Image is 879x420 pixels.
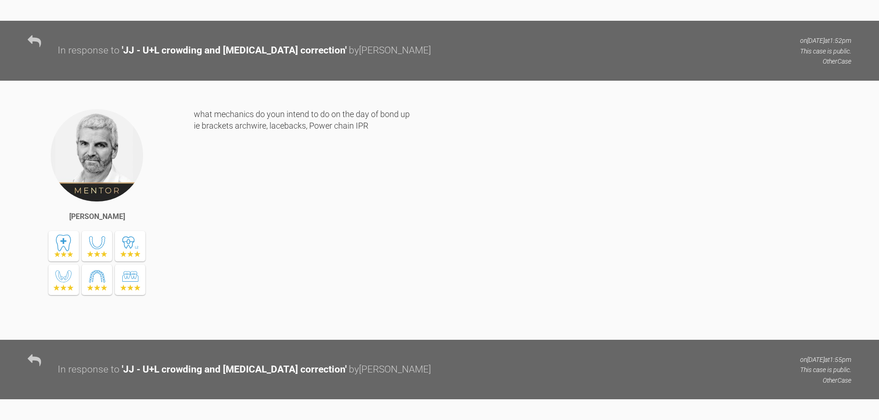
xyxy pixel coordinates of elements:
div: what mechanics do youn intend to do on the day of bond up ie brackets archwire, lacebacks, Power ... [194,108,851,326]
div: ' JJ - U+L crowding and [MEDICAL_DATA] correction ' [122,362,347,378]
div: In response to [58,362,120,378]
p: on [DATE] at 1:52pm [800,35,851,46]
p: on [DATE] at 1:55pm [800,355,851,365]
p: Other Case [800,375,851,385]
div: by [PERSON_NAME] [349,362,431,378]
p: Other Case [800,56,851,66]
div: by [PERSON_NAME] [349,43,431,59]
div: [PERSON_NAME] [69,211,125,223]
p: This case is public. [800,365,851,375]
div: In response to [58,43,120,59]
div: ' JJ - U+L crowding and [MEDICAL_DATA] correction ' [122,43,347,59]
img: Ross Hobson [50,108,144,202]
p: This case is public. [800,46,851,56]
